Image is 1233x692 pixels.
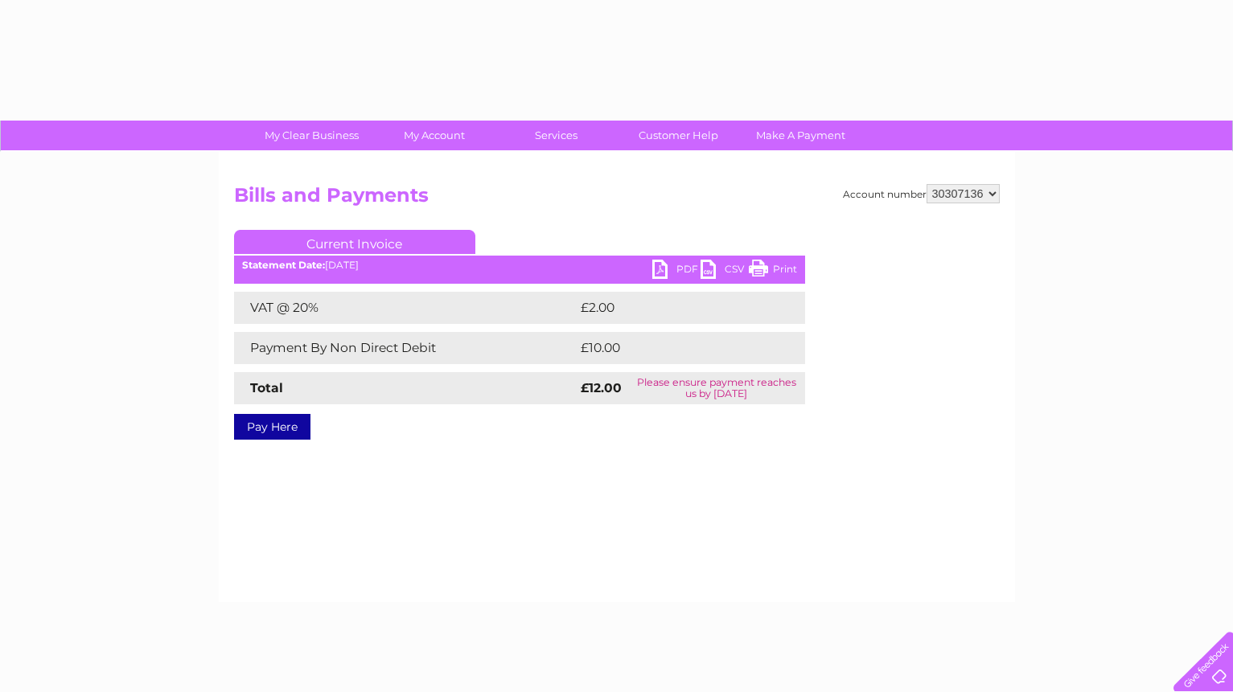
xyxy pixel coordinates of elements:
a: CSV [701,260,749,283]
h2: Bills and Payments [234,184,1000,215]
a: My Clear Business [245,121,378,150]
strong: £12.00 [581,380,622,395]
td: £2.00 [577,292,768,324]
a: Make A Payment [734,121,867,150]
a: PDF [652,260,701,283]
a: My Account [368,121,500,150]
a: Services [490,121,623,150]
a: Pay Here [234,414,310,440]
a: Print [749,260,797,283]
td: Payment By Non Direct Debit [234,332,577,364]
div: Account number [843,184,1000,203]
td: £10.00 [577,332,772,364]
td: Please ensure payment reaches us by [DATE] [628,372,805,404]
a: Current Invoice [234,230,475,254]
strong: Total [250,380,283,395]
div: [DATE] [234,260,805,271]
a: Customer Help [612,121,745,150]
b: Statement Date: [242,259,325,271]
td: VAT @ 20% [234,292,577,324]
